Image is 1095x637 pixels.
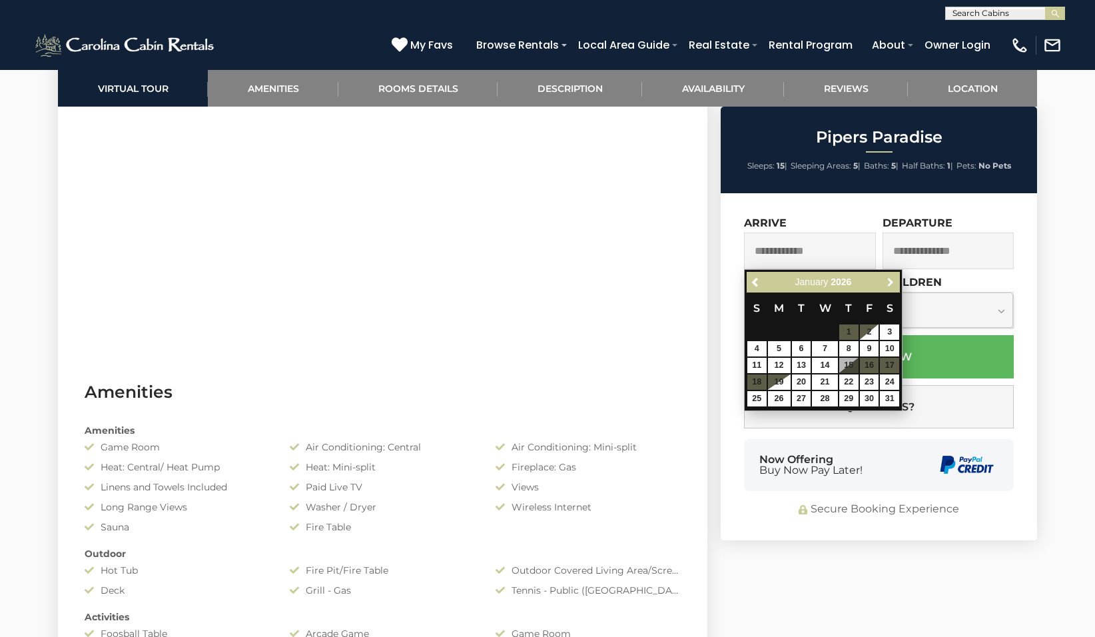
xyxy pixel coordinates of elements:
div: Grill - Gas [280,584,485,597]
a: 22 [839,374,859,390]
a: Previous [748,274,765,291]
span: Sunday [753,302,760,315]
div: Paid Live TV [280,480,485,494]
a: 6 [792,341,811,356]
span: Tuesday [798,302,805,315]
a: 5 [768,341,791,356]
span: Half Baths: [902,161,945,171]
div: Wireless Internet [486,500,691,514]
div: Activities [75,610,691,624]
div: Air Conditioning: Central [280,440,485,454]
span: Wednesday [819,302,831,315]
a: My Favs [392,37,456,54]
strong: 5 [891,161,896,171]
div: Linens and Towels Included [75,480,280,494]
a: Rental Program [762,33,859,57]
a: 20 [792,374,811,390]
li: | [902,157,953,175]
span: Thursday [845,302,852,315]
span: January [795,277,829,287]
img: phone-regular-white.png [1010,36,1029,55]
li: | [791,157,861,175]
a: 7 [812,341,837,356]
div: Outdoor [75,547,691,560]
a: 9 [860,341,879,356]
div: Heat: Mini-split [280,460,485,474]
a: 23 [860,374,879,390]
a: 4 [747,341,767,356]
a: 27 [792,391,811,406]
div: Air Conditioning: Mini-split [486,440,691,454]
a: 11 [747,358,767,373]
a: Next [882,274,899,291]
a: Location [908,70,1037,107]
a: Real Estate [682,33,756,57]
div: Secure Booking Experience [744,502,1014,517]
label: Children [883,276,942,289]
a: 3 [880,324,899,340]
div: Deck [75,584,280,597]
a: Virtual Tour [58,70,208,107]
a: Owner Login [918,33,997,57]
div: Washer / Dryer [280,500,485,514]
a: 14 [812,358,837,373]
a: 10 [880,341,899,356]
a: 24 [880,374,899,390]
a: 12 [768,358,791,373]
strong: 1 [947,161,950,171]
label: Arrive [744,217,787,229]
div: Fireplace: Gas [486,460,691,474]
a: 26 [768,391,791,406]
span: Saturday [887,302,893,315]
span: Pets: [956,161,976,171]
a: 28 [812,391,837,406]
h2: Pipers Paradise [724,129,1034,146]
a: Reviews [784,70,908,107]
li: | [747,157,787,175]
a: 13 [792,358,811,373]
label: Departure [883,217,952,229]
div: Fire Table [280,520,485,534]
span: Baths: [864,161,889,171]
a: Rooms Details [338,70,498,107]
a: Browse Rentals [470,33,565,57]
strong: 5 [853,161,858,171]
a: 2 [860,324,879,340]
span: Friday [866,302,873,315]
div: Tennis - Public ([GEOGRAPHIC_DATA]) [486,584,691,597]
div: Now Offering [759,454,863,476]
h3: Amenities [85,380,681,404]
a: 29 [839,391,859,406]
span: 2026 [831,277,851,287]
span: My Favs [410,37,453,53]
span: Sleeps: [747,161,775,171]
strong: 15 [777,161,785,171]
span: Monday [774,302,784,315]
a: 25 [747,391,767,406]
div: Fire Pit/Fire Table [280,564,485,577]
strong: No Pets [978,161,1011,171]
a: 30 [860,391,879,406]
li: | [864,157,899,175]
div: Views [486,480,691,494]
a: 19 [768,374,791,390]
a: About [865,33,912,57]
a: 31 [880,391,899,406]
div: Long Range Views [75,500,280,514]
a: 21 [812,374,837,390]
span: Previous [751,277,761,288]
a: 8 [839,341,859,356]
div: Game Room [75,440,280,454]
div: Heat: Central/ Heat Pump [75,460,280,474]
div: Amenities [75,424,691,437]
span: Next [885,277,896,288]
img: White-1-2.png [33,32,218,59]
span: Buy Now Pay Later! [759,465,863,476]
a: Availability [642,70,784,107]
a: Amenities [208,70,338,107]
span: Sleeping Areas: [791,161,851,171]
a: Local Area Guide [571,33,676,57]
div: Outdoor Covered Living Area/Screened Porch [486,564,691,577]
a: Description [498,70,642,107]
div: Hot Tub [75,564,280,577]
